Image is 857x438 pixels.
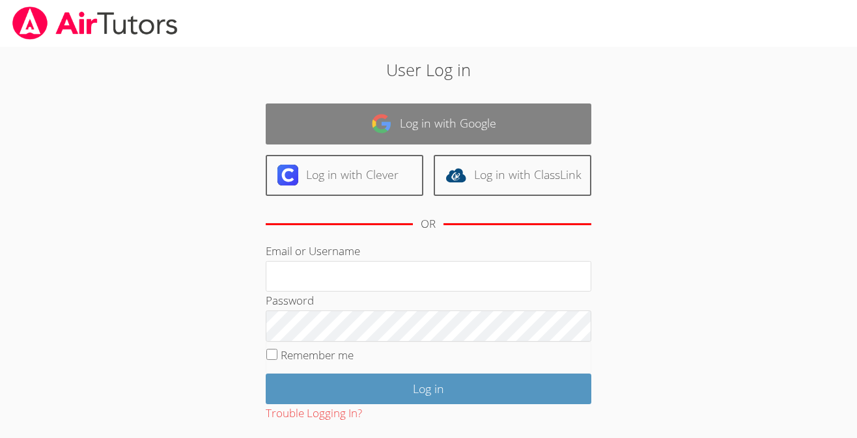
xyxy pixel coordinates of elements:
a: Log in with Clever [266,155,423,196]
img: airtutors_banner-c4298cdbf04f3fff15de1276eac7730deb9818008684d7c2e4769d2f7ddbe033.png [11,7,179,40]
img: clever-logo-6eab21bc6e7a338710f1a6ff85c0baf02591cd810cc4098c63d3a4b26e2feb20.svg [277,165,298,185]
input: Log in [266,374,591,404]
img: google-logo-50288ca7cdecda66e5e0955fdab243c47b7ad437acaf1139b6f446037453330a.svg [371,113,392,134]
a: Log in with Google [266,103,591,144]
label: Email or Username [266,243,360,258]
a: Log in with ClassLink [434,155,591,196]
h2: User Log in [197,57,660,82]
label: Remember me [281,348,354,363]
div: OR [421,215,436,234]
label: Password [266,293,314,308]
img: classlink-logo-d6bb404cc1216ec64c9a2012d9dc4662098be43eaf13dc465df04b49fa7ab582.svg [445,165,466,185]
button: Trouble Logging In? [266,404,362,423]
